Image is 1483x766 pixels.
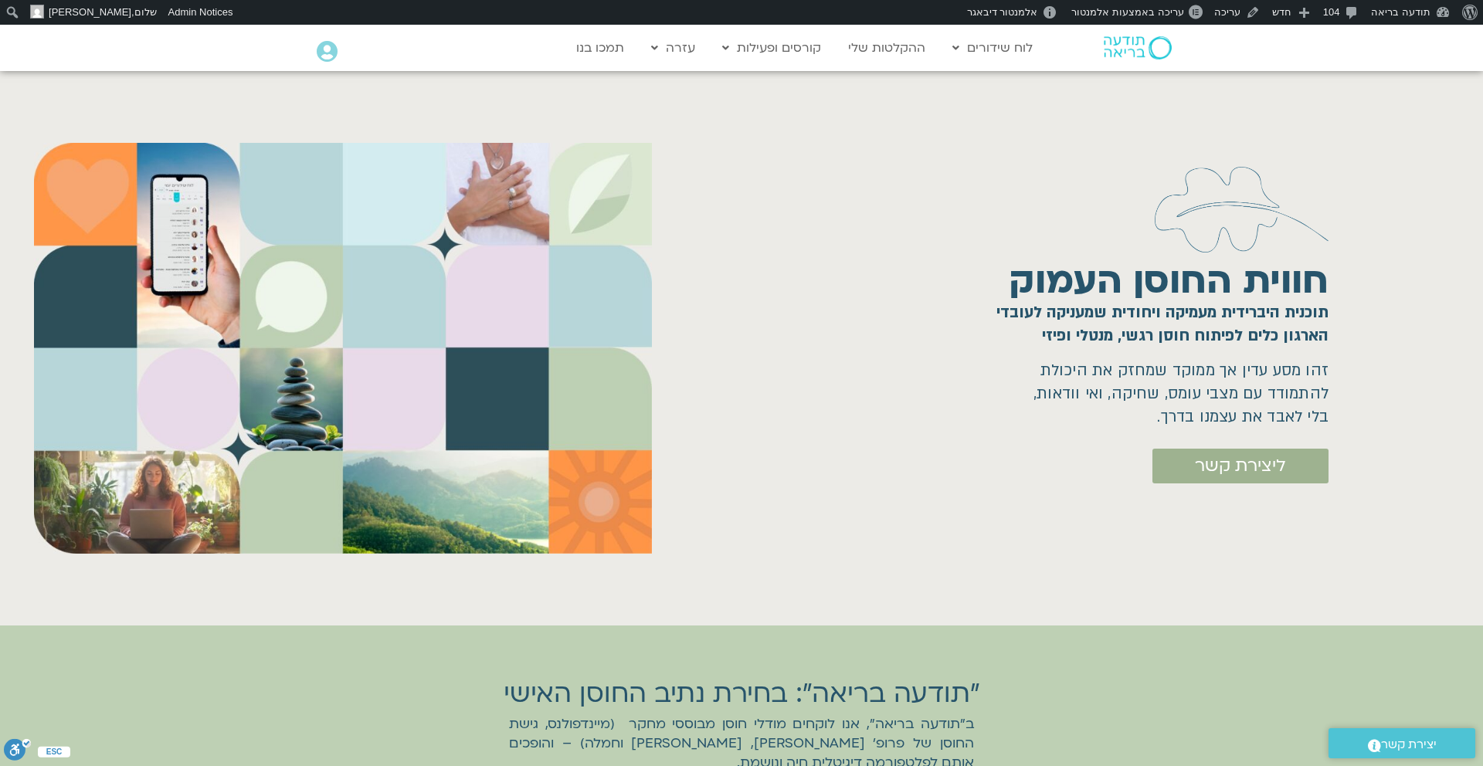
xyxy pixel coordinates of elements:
[568,33,632,63] a: תמכו בנו
[945,33,1040,63] a: לוח שידורים
[1104,36,1172,59] img: תודעה בריאה
[643,33,703,63] a: עזרה
[1033,359,1329,429] h1: זהו מסע עדין אך ממוקד שמחזק את היכולת להתמודד עם מצבי עומס, שחיקה, ואי וודאות, בלי לאבד את עצמנו ...
[714,33,829,63] a: קורסים ופעילות
[1381,734,1437,755] span: יצירת קשר
[1009,258,1329,304] h1: חווית החוסן העמוק
[840,33,933,63] a: ההקלטות שלי
[1152,449,1329,483] a: ליצירת קשר
[504,680,979,709] h2: "תודעה בריאה": בחירת נתיב החוסן האישי
[1071,6,1183,18] span: עריכה באמצעות אלמנטור
[980,301,1329,347] h1: תוכנית היברידית מעמיקה ויחודית שמעניקה לעובדי הארגון כלים לפיתוח חוסן רגשי, מנטלי ופיזי
[1195,456,1286,476] span: ליצירת קשר
[1329,728,1475,758] a: יצירת קשר
[49,6,131,18] span: [PERSON_NAME]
